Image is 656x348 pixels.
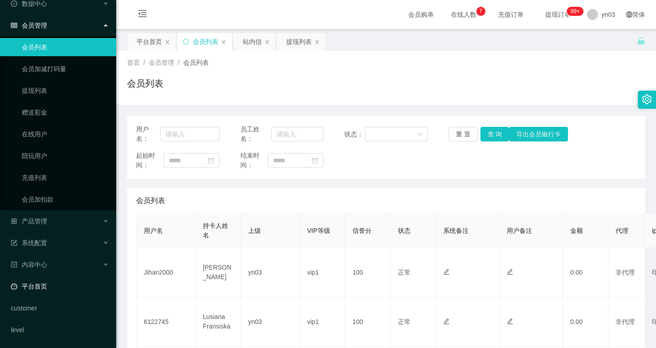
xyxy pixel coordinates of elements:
span: 起始时间： [136,151,163,170]
i: 图标: setting [642,94,652,104]
i: 图标: menu-fold [127,0,158,29]
i: 图标: edit [507,269,513,275]
i: 图标: global [626,11,632,18]
span: 内容中心 [11,261,47,268]
td: 100 [345,297,391,347]
a: customer [11,299,109,317]
td: vip1 [300,248,345,297]
span: 用户名： [136,125,160,144]
span: 系统备注 [443,227,469,234]
span: 持卡人姓名 [203,222,228,239]
span: 会员列表 [136,195,165,206]
span: / [143,59,145,66]
i: 图标: calendar [208,157,214,164]
a: 会员加减打码量 [22,60,109,78]
span: 会员管理 [11,22,47,29]
span: / [178,59,180,66]
span: 上级 [248,227,261,234]
span: 会员管理 [149,59,174,66]
td: [PERSON_NAME] [196,248,241,297]
h1: 会员列表 [127,77,163,90]
span: 正常 [398,318,411,325]
i: 图标: appstore-o [11,218,17,224]
td: Jihan2000 [137,248,196,297]
a: 陪玩用户 [22,147,109,165]
div: 提现列表 [286,33,312,50]
span: 结束时间： [240,151,268,170]
td: 100 [345,248,391,297]
button: 查 询 [480,127,509,141]
sup: 268 [567,7,583,16]
span: 首页 [127,59,140,66]
span: 信誉分 [352,227,372,234]
span: 员工姓名： [240,125,272,144]
i: 图标: edit [443,318,450,324]
span: 正常 [398,269,411,276]
a: 在线用户 [22,125,109,143]
span: 状态 [398,227,411,234]
span: 提现订单 [541,11,575,18]
a: 提现列表 [22,82,109,100]
i: 图标: sync [183,39,189,45]
i: 图标: close [264,39,270,45]
span: 在线人数 [446,11,481,18]
span: 非代理 [616,318,635,325]
span: 用户名 [144,227,163,234]
div: 平台首页 [137,33,162,50]
div: 站内信 [243,33,262,50]
p: 7 [479,7,482,16]
i: 图标: table [11,22,17,29]
i: 图标: down [417,131,422,138]
span: 代理 [616,227,628,234]
span: 金额 [570,227,583,234]
span: 会员列表 [183,59,209,66]
i: 图标: close [221,39,226,45]
td: yn03 [241,297,300,347]
span: 系统配置 [11,239,47,246]
td: 6122745 [137,297,196,347]
td: 0.00 [563,248,608,297]
sup: 7 [476,7,485,16]
i: 图标: unlock [637,37,645,45]
button: 重 置 [449,127,478,141]
i: 图标: close [314,39,320,45]
input: 请输入 [160,127,219,141]
i: 图标: close [165,39,170,45]
a: 会员加扣款 [22,190,109,208]
td: yn03 [241,248,300,297]
span: 产品管理 [11,217,47,225]
i: 图标: calendar [312,157,318,164]
div: 会员列表 [193,33,218,50]
span: VIP等级 [307,227,330,234]
i: 图标: profile [11,261,17,268]
span: 状态： [344,130,365,139]
td: Lusiana Fransiska [196,297,241,347]
a: 赠送彩金 [22,103,109,121]
button: 导出会员银行卡 [509,127,568,141]
span: 充值订单 [494,11,528,18]
td: vip1 [300,297,345,347]
span: 用户备注 [507,227,532,234]
a: level [11,321,109,339]
i: 图标: edit [443,269,450,275]
i: 图标: form [11,240,17,246]
td: 0.00 [563,297,608,347]
i: 图标: check-circle-o [11,0,17,7]
i: 图标: edit [507,318,513,324]
a: 图标: dashboard平台首页 [11,277,109,295]
input: 请输入 [271,127,323,141]
a: 会员列表 [22,38,109,56]
span: 非代理 [616,269,635,276]
a: 充值列表 [22,169,109,187]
